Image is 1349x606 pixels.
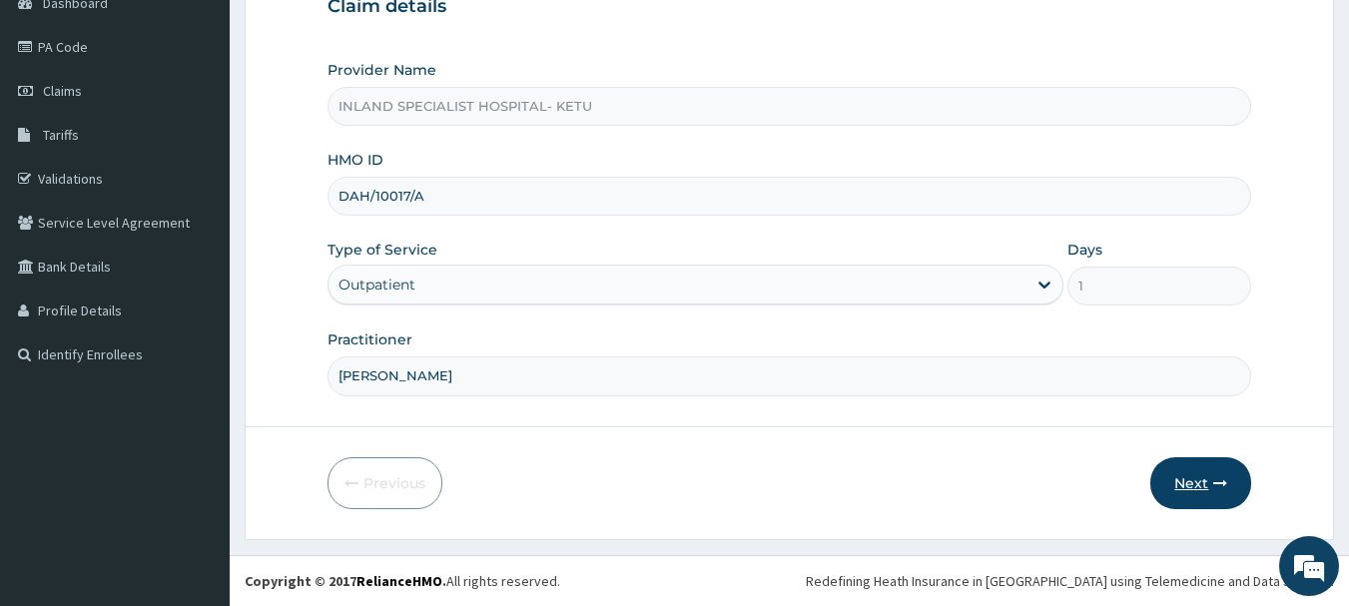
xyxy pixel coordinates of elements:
textarea: Type your message and hit 'Enter' [10,398,380,468]
button: Next [1150,457,1251,509]
strong: Copyright © 2017 . [245,572,446,590]
footer: All rights reserved. [230,555,1349,606]
img: d_794563401_company_1708531726252_794563401 [37,100,81,150]
label: HMO ID [328,150,383,170]
label: Provider Name [328,60,436,80]
input: Enter HMO ID [328,177,1252,216]
label: Practitioner [328,329,412,349]
input: Enter Name [328,356,1252,395]
label: Type of Service [328,240,437,260]
span: Tariffs [43,126,79,144]
span: We're online! [116,178,276,379]
button: Previous [328,457,442,509]
div: Chat with us now [104,112,336,138]
span: Claims [43,82,82,100]
a: RelianceHMO [356,572,442,590]
div: Redefining Heath Insurance in [GEOGRAPHIC_DATA] using Telemedicine and Data Science! [806,571,1334,591]
div: Minimize live chat window [328,10,375,58]
label: Days [1067,240,1102,260]
div: Outpatient [338,275,415,295]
